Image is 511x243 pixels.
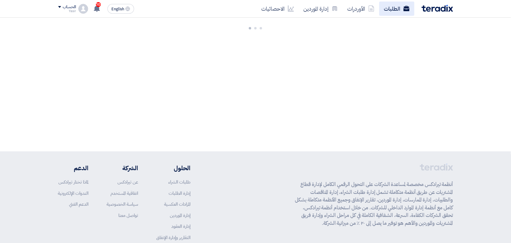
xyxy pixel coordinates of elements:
[156,234,190,241] a: التقارير وإدارة الإنفاق
[169,190,190,197] a: إدارة الطلبات
[422,5,453,12] img: Teradix logo
[111,7,124,11] span: English
[58,164,89,173] li: الدعم
[168,179,190,185] a: طلبات الشراء
[69,201,89,208] a: الدعم الفني
[299,2,343,16] a: إدارة الموردين
[117,179,138,185] a: عن تيرادكس
[78,4,88,14] img: profile_test.png
[295,181,453,227] p: أنظمة تيرادكس مخصصة لمساعدة الشركات على التحول الرقمي الكامل لإدارة قطاع المشتريات عن طريق أنظمة ...
[58,9,76,13] div: Yasir
[63,5,76,10] div: الحساب
[170,212,190,219] a: إدارة الموردين
[164,201,190,208] a: المزادات العكسية
[156,164,190,173] li: الحلول
[110,190,138,197] a: اتفاقية المستخدم
[107,164,138,173] li: الشركة
[118,212,138,219] a: تواصل معنا
[171,223,190,230] a: إدارة العقود
[107,4,134,14] button: English
[58,190,89,197] a: الندوات الإلكترونية
[379,2,414,16] a: الطلبات
[343,2,379,16] a: الأوردرات
[107,201,138,208] a: سياسة الخصوصية
[257,2,299,16] a: الاحصائيات
[96,2,101,7] span: 10
[59,179,89,185] a: لماذا تختار تيرادكس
